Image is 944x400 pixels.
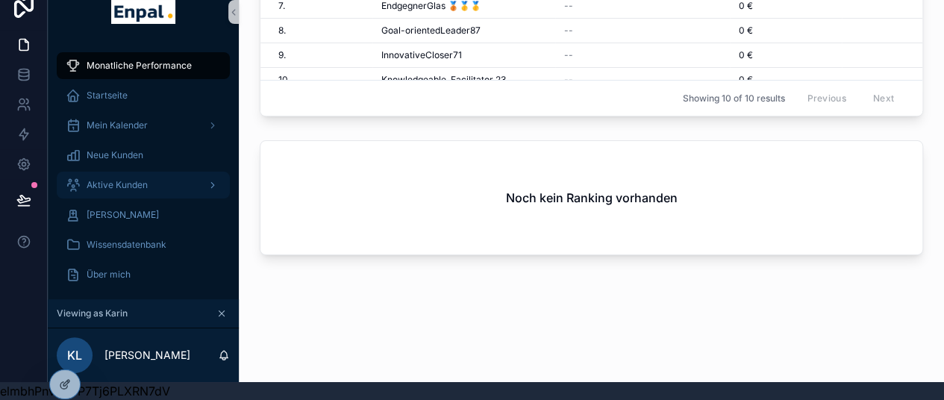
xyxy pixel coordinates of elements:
[381,25,481,37] span: Goal-orientedLeader87
[381,74,506,86] span: Knowledgeable Facilitator 23
[87,179,148,191] span: Aktive Kunden
[682,93,784,104] span: Showing 10 of 10 results
[739,49,753,61] span: 0 €
[564,49,573,61] span: --
[87,269,131,281] span: Über mich
[57,307,128,319] span: Viewing as Karin
[381,74,546,86] a: Knowledgeable Facilitator 23
[278,49,286,61] span: 9.
[381,49,546,61] a: InnovativeCloser71
[57,231,230,258] a: Wissensdatenbank
[278,25,363,37] a: 8.
[739,25,753,37] span: 0 €
[564,74,721,86] a: --
[278,74,363,86] a: 10.
[739,74,753,86] span: 0 €
[57,112,230,139] a: Mein Kalender
[57,261,230,288] a: Über mich
[87,119,148,131] span: Mein Kalender
[564,25,721,37] a: --
[564,49,721,61] a: --
[87,90,128,101] span: Startseite
[57,82,230,109] a: Startseite
[57,201,230,228] a: [PERSON_NAME]
[104,348,190,363] p: [PERSON_NAME]
[87,60,192,72] span: Monatliche Performance
[564,74,573,86] span: --
[67,346,82,364] span: KL
[739,74,833,86] a: 0 €
[739,49,833,61] a: 0 €
[739,25,833,37] a: 0 €
[278,74,290,86] span: 10.
[278,49,363,61] a: 9.
[57,52,230,79] a: Monatliche Performance
[381,49,462,61] span: InnovativeCloser71
[506,189,678,207] h2: Noch kein Ranking vorhanden
[87,239,166,251] span: Wissensdatenbank
[48,42,239,299] div: scrollable content
[381,25,546,37] a: Goal-orientedLeader87
[278,25,286,37] span: 8.
[57,142,230,169] a: Neue Kunden
[564,25,573,37] span: --
[57,172,230,199] a: Aktive Kunden
[87,209,159,221] span: [PERSON_NAME]
[87,149,143,161] span: Neue Kunden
